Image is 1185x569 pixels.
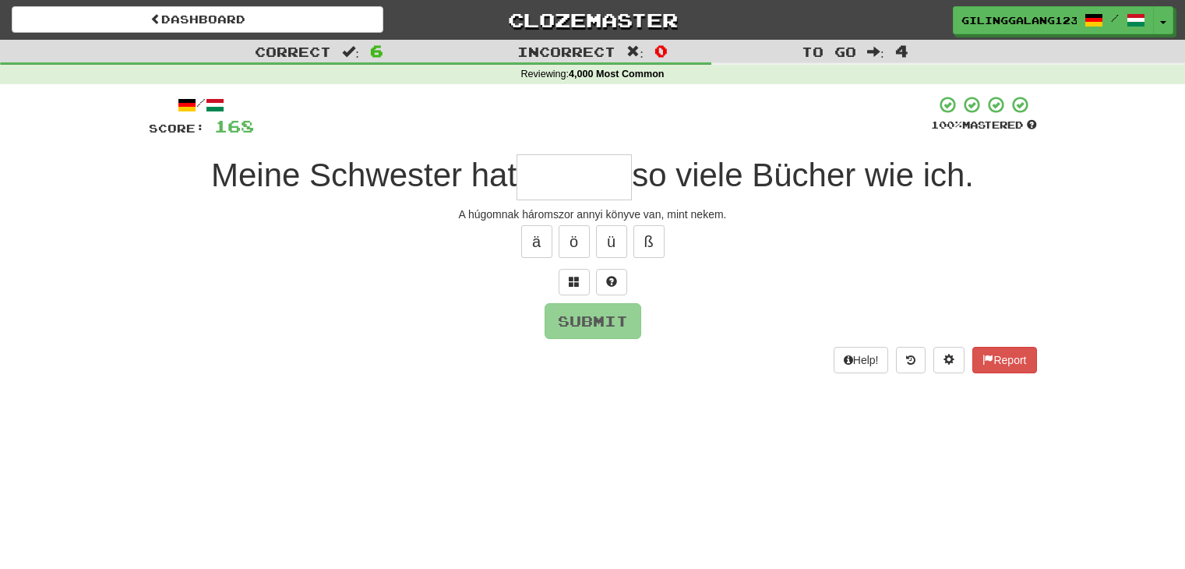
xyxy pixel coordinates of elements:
[149,207,1037,222] div: A húgomnak háromszor annyi könyve van, mint nekem.
[867,45,884,58] span: :
[214,116,254,136] span: 168
[342,45,359,58] span: :
[632,157,974,193] span: so viele Bücher wie ich.
[633,225,665,258] button: ß
[931,118,962,131] span: 100 %
[559,225,590,258] button: ö
[545,303,641,339] button: Submit
[834,347,889,373] button: Help!
[559,269,590,295] button: Switch sentence to multiple choice alt+p
[407,6,778,34] a: Clozemaster
[953,6,1154,34] a: GIlinggalang123 /
[521,225,552,258] button: ä
[895,41,908,60] span: 4
[802,44,856,59] span: To go
[517,44,615,59] span: Incorrect
[12,6,383,33] a: Dashboard
[211,157,517,193] span: Meine Schwester hat
[1111,12,1119,23] span: /
[149,122,205,135] span: Score:
[596,269,627,295] button: Single letter hint - you only get 1 per sentence and score half the points! alt+h
[255,44,331,59] span: Correct
[654,41,668,60] span: 0
[569,69,664,80] strong: 4,000 Most Common
[626,45,644,58] span: :
[896,347,926,373] button: Round history (alt+y)
[931,118,1037,133] div: Mastered
[596,225,627,258] button: ü
[972,347,1036,373] button: Report
[961,13,1077,27] span: GIlinggalang123
[370,41,383,60] span: 6
[149,95,254,115] div: /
